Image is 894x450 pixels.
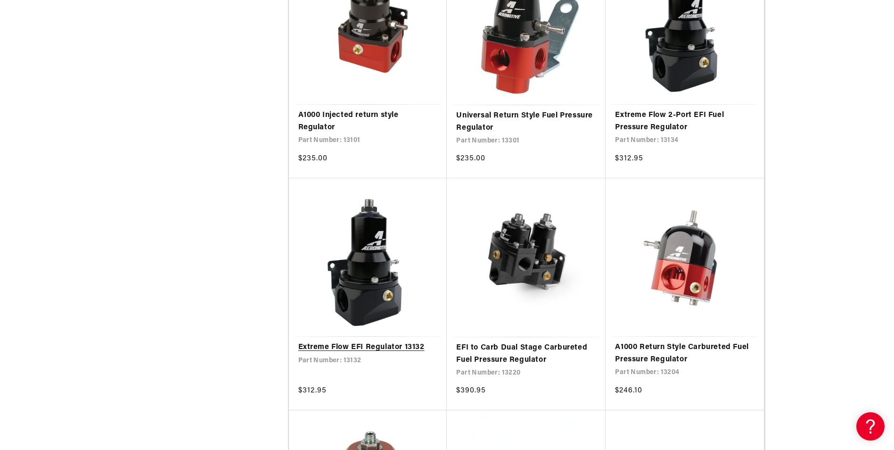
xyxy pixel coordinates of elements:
[615,109,755,133] a: Extreme Flow 2-Port EFI Fuel Pressure Regulator
[456,110,596,134] a: Universal Return Style Fuel Pressure Regulator
[298,109,438,133] a: A1000 Injected return style Regulator
[456,342,596,366] a: EFI to Carb Dual Stage Carbureted Fuel Pressure Regulator
[298,342,438,354] a: Extreme Flow EFI Regulator 13132
[615,342,755,366] a: A1000 Return Style Carbureted Fuel Pressure Regulator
